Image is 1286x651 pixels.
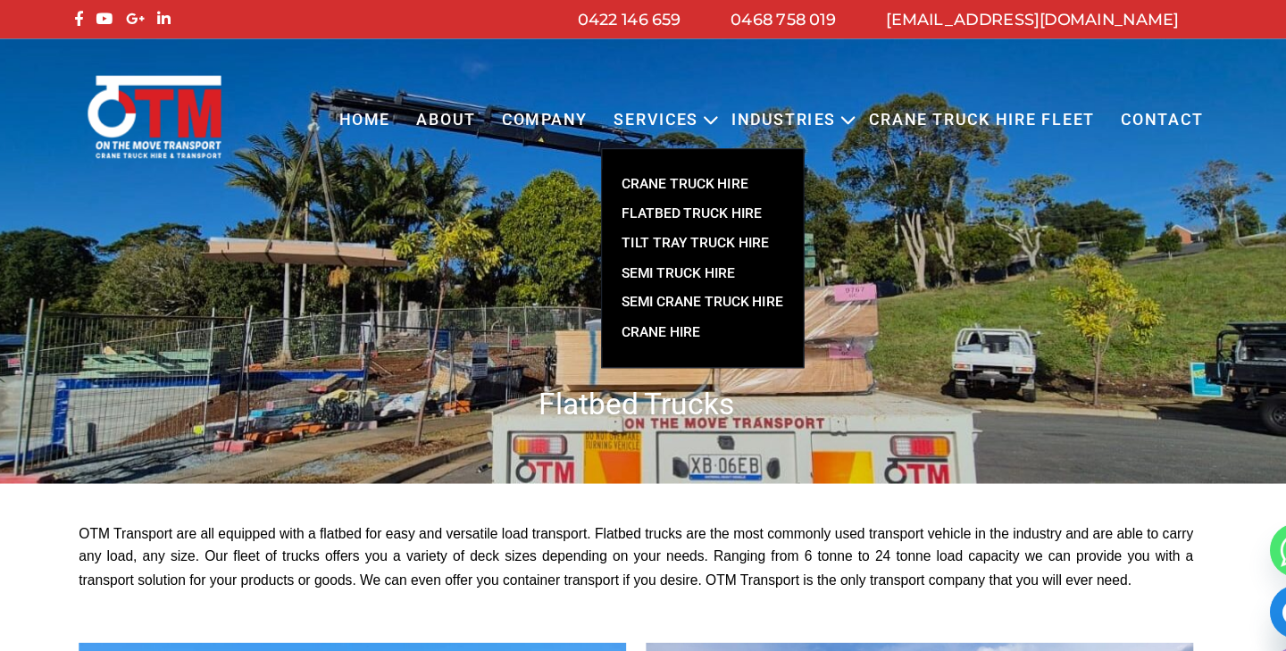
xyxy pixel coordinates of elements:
[840,84,1066,133] a: Crane Truck Hire Fleet
[1212,470,1260,518] a: Whatsapp
[134,345,1152,380] h1: Flatbed Trucks
[613,232,793,259] a: SEMI TRUCK HIRE
[590,9,683,26] a: 0422 146 659
[867,9,1130,26] a: [EMAIL_ADDRESS][DOMAIN_NAME]
[147,66,274,144] img: Otmtransport
[434,84,511,133] a: About
[613,285,793,312] a: Crane Hire
[728,9,823,26] a: 0468 758 019
[613,152,793,179] a: CRANE TRUCK HIRE
[613,179,793,205] a: FLATBED TRUCK HIRE
[613,205,793,232] a: TILT TRAY TRUCK HIRE
[1212,525,1260,573] a: Facebook_Messenger
[613,258,793,285] a: SEMI CRANE TRUCK HIRE
[1066,84,1164,133] a: Contact
[612,84,711,133] a: Services
[717,84,834,133] a: Industries
[511,84,612,133] a: COMPANY
[143,469,1143,532] p: OTM Transport are all equipped with a flatbed for easy and versatile load transport. Flatbed truc...
[364,84,433,133] a: Home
